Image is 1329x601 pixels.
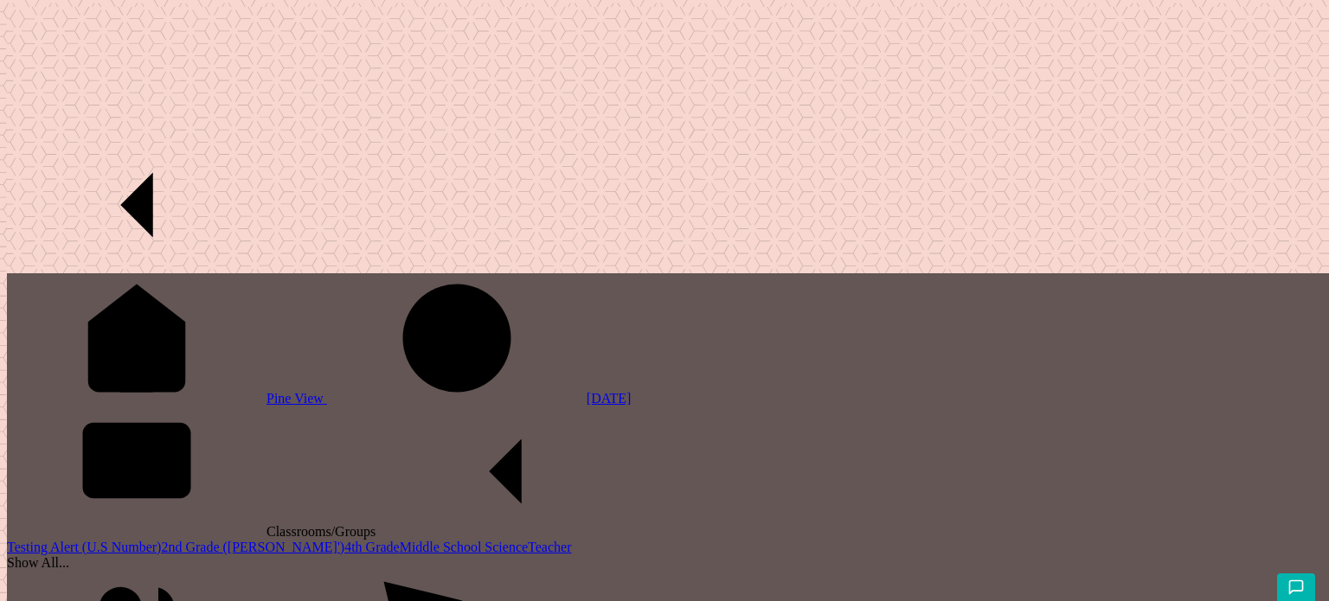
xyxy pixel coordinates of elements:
a: Pine View [7,391,327,406]
div: Show All... [7,555,1329,571]
a: 2nd Grade ([PERSON_NAME]') [161,540,344,554]
a: Teacher [528,540,571,554]
a: Middle School Science [400,540,528,554]
span: Pine View [266,391,327,406]
span: Classrooms/Groups [266,524,635,539]
a: 4th Grade [344,540,400,554]
span: [DATE] [587,391,632,406]
a: Testing Alert (U.S Number) [7,540,161,554]
a: [DATE] [327,391,632,406]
